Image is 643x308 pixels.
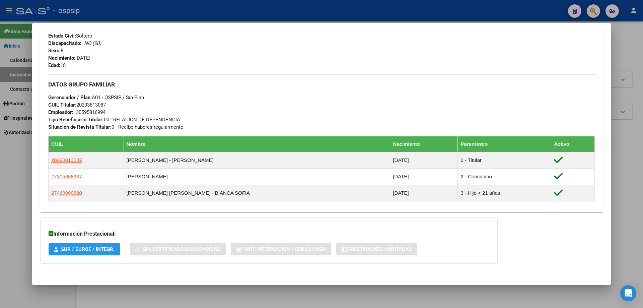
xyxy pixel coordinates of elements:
[48,102,76,108] strong: CUIL Titular:
[48,124,183,130] span: 0 - Recibe haberes regularmente
[61,246,115,252] span: SUR / SURGE / INTEGR.
[48,124,112,130] strong: Situacion de Revista Titular:
[49,243,120,255] button: SUR / SURGE / INTEGR.
[458,185,551,201] td: 3 - Hijo < 21 años
[48,109,73,115] strong: Empleador:
[48,33,76,39] strong: Estado Civil:
[130,243,226,255] button: Sin Certificado Discapacidad
[48,48,63,54] span: F
[458,136,551,152] th: Parentesco
[48,33,92,39] span: Soltero
[620,285,636,301] div: Open Intercom Messenger
[390,169,458,185] td: [DATE]
[49,136,124,152] th: CUIL
[124,136,390,152] th: Nombre
[124,152,390,169] td: [PERSON_NAME] - [PERSON_NAME]
[48,81,595,88] h3: DATOS GRUPO FAMILIAR
[245,246,326,252] span: Not. Internacion / Censo Hosp.
[458,169,551,185] td: 2 - Concubino
[458,152,551,169] td: 0 - Titular
[231,243,331,255] button: Not. Internacion / Censo Hosp.
[48,55,90,61] span: [DATE]
[390,152,458,169] td: [DATE]
[48,55,75,61] strong: Nacimiento:
[51,190,82,196] span: 27469090820
[124,169,390,185] td: [PERSON_NAME]
[48,95,92,101] strong: Gerenciador / Plan:
[124,185,390,201] td: [PERSON_NAME] [PERSON_NAME] - BIANCA SOFIA
[49,230,489,238] h3: Información Prestacional:
[48,48,61,54] strong: Sexo:
[390,136,458,152] th: Nacimiento
[551,136,595,152] th: Activo
[48,117,180,123] span: 00 - RELACION DE DEPENDENCIA
[336,243,417,255] button: Prestaciones Auditadas
[48,40,81,46] strong: Discapacitado:
[48,62,60,68] strong: Edad:
[84,40,101,46] i: NO (00)
[51,157,82,163] span: 20293813087
[48,102,106,108] span: 20293813087
[48,62,66,68] span: 18
[143,246,220,252] span: Sin Certificado Discapacidad
[48,95,144,101] span: A01 - OSPSIP / Sin Plan
[48,117,104,123] strong: Tipo Beneficiario Titular:
[347,246,412,252] span: Prestaciones Auditadas
[390,185,458,201] td: [DATE]
[51,174,82,179] span: 27305998937
[76,109,105,116] div: 30595816994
